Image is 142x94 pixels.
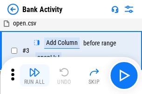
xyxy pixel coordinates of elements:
[44,38,80,49] div: Add Column
[123,4,135,15] img: Settings menu
[111,6,119,13] img: Support
[22,47,29,54] span: # 3
[79,64,109,87] button: Skip
[13,19,36,27] span: open.csv
[88,79,100,85] div: Skip
[20,64,49,87] button: Run All
[7,4,19,15] img: Back
[22,5,62,14] div: Bank Activity
[83,40,100,47] div: before
[29,67,40,78] img: Run All
[116,68,131,83] img: Main button
[35,52,61,63] div: open!J:J
[24,79,45,85] div: Run All
[101,40,116,47] div: range
[88,67,100,78] img: Skip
